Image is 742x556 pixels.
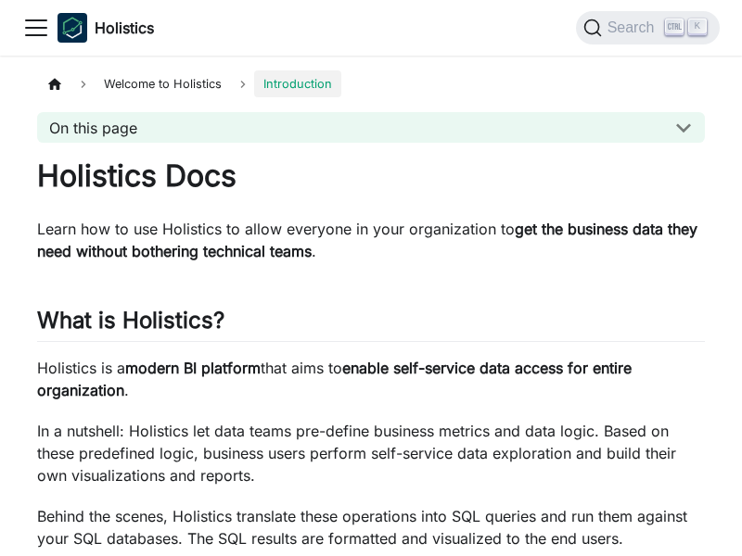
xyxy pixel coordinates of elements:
button: Search (Ctrl+K) [576,11,720,44]
span: Search [602,19,666,36]
button: On this page [37,112,705,143]
span: Welcome to Holistics [95,70,231,97]
p: Holistics is a that aims to . [37,357,705,401]
strong: modern BI platform [125,359,261,377]
p: Behind the scenes, Holistics translate these operations into SQL queries and run them against you... [37,505,705,550]
kbd: K [688,19,707,35]
b: Holistics [95,17,154,39]
button: Toggle navigation bar [22,14,50,42]
p: In a nutshell: Holistics let data teams pre-define business metrics and data logic. Based on thes... [37,420,705,486]
p: Learn how to use Holistics to allow everyone in your organization to . [37,218,705,262]
a: Home page [37,70,72,97]
h2: What is Holistics? [37,307,705,342]
a: HolisticsHolistics [58,13,154,43]
span: Introduction [254,70,341,97]
img: Holistics [58,13,87,43]
h1: Holistics Docs [37,158,705,195]
nav: Breadcrumbs [37,70,705,97]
